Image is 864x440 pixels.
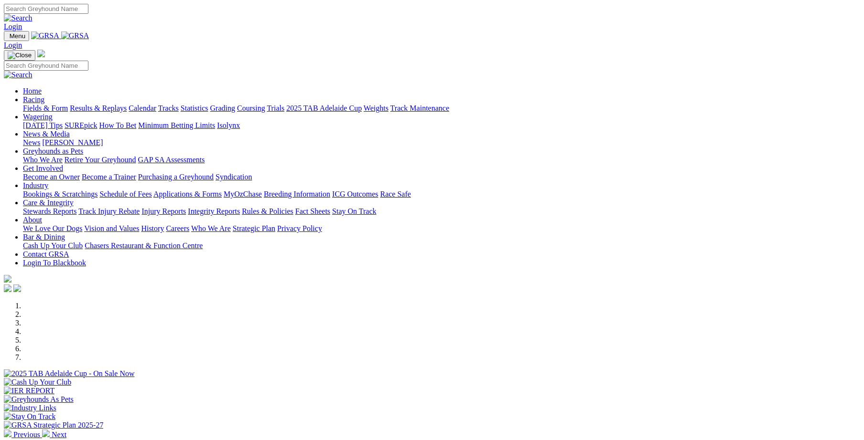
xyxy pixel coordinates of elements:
a: Login To Blackbook [23,259,86,267]
a: About [23,216,42,224]
a: Schedule of Fees [99,190,151,198]
a: Calendar [129,104,156,112]
div: Racing [23,104,860,113]
div: News & Media [23,138,860,147]
div: Wagering [23,121,860,130]
div: Get Involved [23,173,860,181]
a: Who We Are [191,224,231,232]
a: Who We Are [23,156,63,164]
img: twitter.svg [13,284,21,292]
a: We Love Our Dogs [23,224,82,232]
a: Careers [166,224,189,232]
img: 2025 TAB Adelaide Cup - On Sale Now [4,369,135,378]
a: Injury Reports [141,207,186,215]
img: facebook.svg [4,284,11,292]
a: Cash Up Your Club [23,241,83,250]
div: Bar & Dining [23,241,860,250]
a: Grading [210,104,235,112]
a: Contact GRSA [23,250,69,258]
a: News [23,138,40,147]
img: Stay On Track [4,412,55,421]
a: How To Bet [99,121,137,129]
a: Fact Sheets [295,207,330,215]
a: Fields & Form [23,104,68,112]
a: Previous [4,430,42,439]
a: Tracks [158,104,179,112]
img: logo-grsa-white.png [37,50,45,57]
a: GAP SA Assessments [138,156,205,164]
a: Home [23,87,42,95]
a: Chasers Restaurant & Function Centre [85,241,203,250]
a: Coursing [237,104,265,112]
a: History [141,224,164,232]
a: Integrity Reports [188,207,240,215]
input: Search [4,4,88,14]
a: Login [4,22,22,31]
div: Industry [23,190,860,199]
a: Isolynx [217,121,240,129]
a: Vision and Values [84,224,139,232]
a: [DATE] Tips [23,121,63,129]
button: Toggle navigation [4,31,29,41]
a: Stay On Track [332,207,376,215]
a: Get Involved [23,164,63,172]
a: Login [4,41,22,49]
a: Applications & Forms [153,190,222,198]
a: Industry [23,181,48,189]
img: IER REPORT [4,387,54,395]
img: Greyhounds As Pets [4,395,74,404]
a: Track Injury Rebate [78,207,140,215]
a: Retire Your Greyhound [65,156,136,164]
a: Greyhounds as Pets [23,147,83,155]
img: Search [4,14,32,22]
a: 2025 TAB Adelaide Cup [286,104,362,112]
a: Next [42,430,66,439]
button: Toggle navigation [4,50,35,61]
a: Become an Owner [23,173,80,181]
input: Search [4,61,88,71]
a: Rules & Policies [242,207,293,215]
a: SUREpick [65,121,97,129]
span: Next [52,430,66,439]
a: News & Media [23,130,70,138]
span: Menu [10,32,25,40]
img: logo-grsa-white.png [4,275,11,283]
a: Strategic Plan [233,224,275,232]
a: Weights [364,104,389,112]
a: Minimum Betting Limits [138,121,215,129]
a: Statistics [181,104,208,112]
img: Close [8,52,32,59]
a: Results & Replays [70,104,127,112]
a: Wagering [23,113,53,121]
a: Syndication [216,173,252,181]
a: Trials [267,104,284,112]
a: Bar & Dining [23,233,65,241]
a: Breeding Information [264,190,330,198]
a: Stewards Reports [23,207,76,215]
div: About [23,224,860,233]
a: MyOzChase [224,190,262,198]
img: chevron-left-pager-white.svg [4,430,11,437]
span: Previous [13,430,40,439]
a: Purchasing a Greyhound [138,173,214,181]
a: Bookings & Scratchings [23,190,97,198]
a: ICG Outcomes [332,190,378,198]
a: Track Maintenance [390,104,449,112]
a: Privacy Policy [277,224,322,232]
img: GRSA [31,31,59,40]
img: Search [4,71,32,79]
img: GRSA [61,31,89,40]
a: Racing [23,95,44,104]
a: Race Safe [380,190,410,198]
a: Become a Trainer [82,173,136,181]
img: chevron-right-pager-white.svg [42,430,50,437]
img: GRSA Strategic Plan 2025-27 [4,421,103,430]
img: Cash Up Your Club [4,378,71,387]
img: Industry Links [4,404,56,412]
a: Care & Integrity [23,199,74,207]
a: [PERSON_NAME] [42,138,103,147]
div: Care & Integrity [23,207,860,216]
div: Greyhounds as Pets [23,156,860,164]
